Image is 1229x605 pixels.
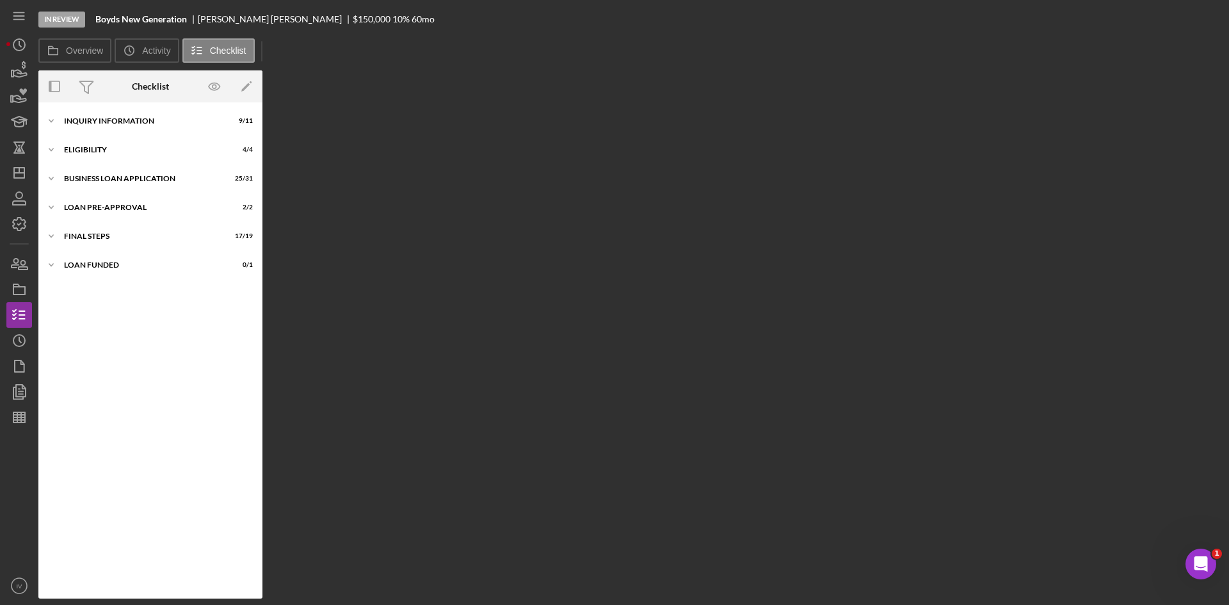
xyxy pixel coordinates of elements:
[66,45,103,56] label: Overview
[38,12,85,28] div: In Review
[64,204,221,211] div: LOAN PRE-APPROVAL
[115,38,179,63] button: Activity
[198,14,353,24] div: [PERSON_NAME] [PERSON_NAME]
[64,117,221,125] div: INQUIRY INFORMATION
[230,204,253,211] div: 2 / 2
[182,38,255,63] button: Checklist
[230,261,253,269] div: 0 / 1
[1212,549,1222,559] span: 1
[230,117,253,125] div: 9 / 11
[1185,549,1216,579] iframe: Intercom live chat
[142,45,170,56] label: Activity
[353,13,390,24] span: $150,000
[392,14,410,24] div: 10 %
[132,81,169,92] div: Checklist
[64,232,221,240] div: FINAL STEPS
[64,175,221,182] div: BUSINESS LOAN APPLICATION
[230,232,253,240] div: 17 / 19
[95,14,187,24] b: Boyds New Generation
[412,14,435,24] div: 60 mo
[6,573,32,599] button: IV
[64,146,221,154] div: ELIGIBILITY
[230,146,253,154] div: 4 / 4
[16,583,22,590] text: IV
[230,175,253,182] div: 25 / 31
[210,45,246,56] label: Checklist
[64,261,221,269] div: LOAN FUNDED
[38,38,111,63] button: Overview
